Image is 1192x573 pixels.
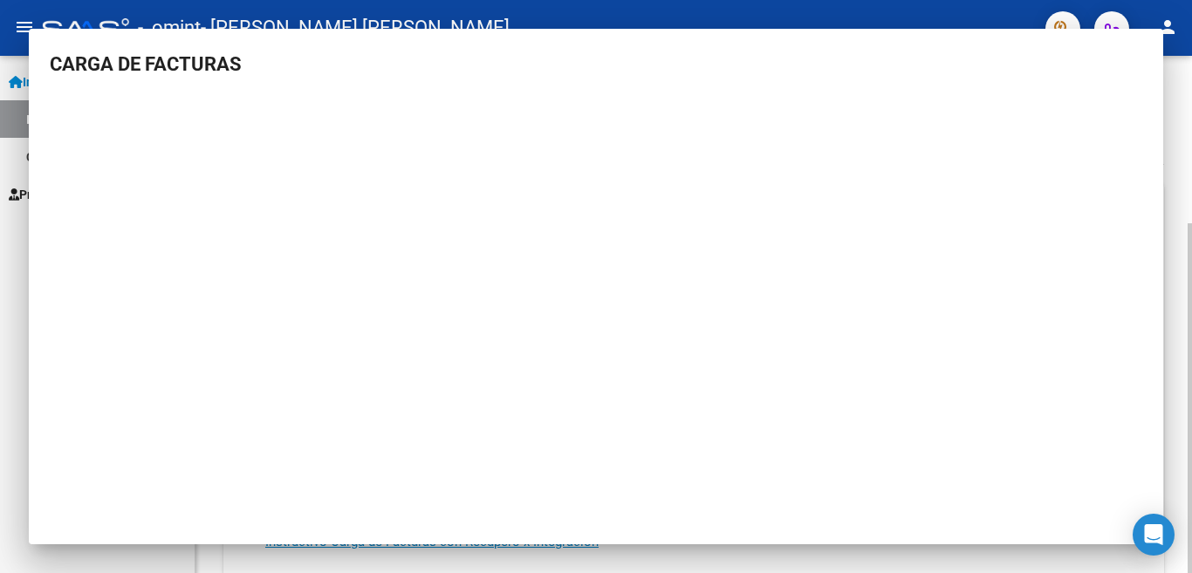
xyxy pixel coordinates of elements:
mat-icon: menu [14,17,35,38]
span: - omint [138,9,201,47]
span: - [PERSON_NAME] [PERSON_NAME] [201,9,510,47]
span: Inicio [9,72,53,92]
mat-icon: person [1157,17,1178,38]
span: Prestadores / Proveedores [9,185,168,204]
h3: CARGA DE FACTURAS [50,50,1142,78]
div: Open Intercom Messenger [1133,514,1175,556]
